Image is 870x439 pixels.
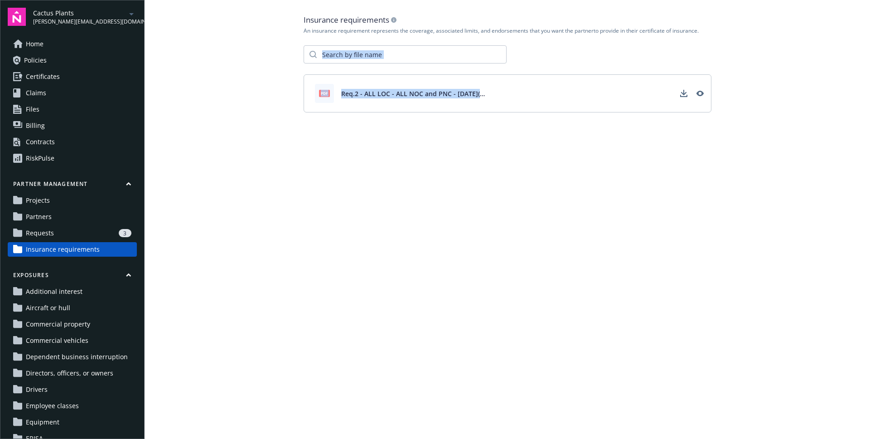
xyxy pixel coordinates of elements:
[26,366,113,380] span: Directors, officers, or owners
[677,86,691,101] a: Download
[8,8,26,26] img: navigator-logo.svg
[8,135,137,149] a: Contracts
[8,350,137,364] a: Dependent business interruption
[8,69,137,84] a: Certificates
[26,317,90,332] span: Commercial property
[304,27,711,34] div: An insurance requirement represents the coverage, associated limits, and endorsements that you wa...
[8,180,137,191] button: Partner management
[8,366,137,380] a: Directors, officers, or owners
[26,102,39,117] span: Files
[26,415,59,429] span: Equipment
[8,210,137,224] a: Partners
[8,53,137,68] a: Policies
[8,317,137,332] a: Commercial property
[304,15,711,25] div: Insurance requirements
[341,89,486,98] span: Req.2 - ALL LOC - ALL NOC and PNC - Apr 29(Demo)
[33,8,126,18] span: Cactus Plants
[24,53,47,68] span: Policies
[8,226,137,240] a: Requests3
[26,69,60,84] span: Certificates
[26,350,128,364] span: Dependent business interruption
[33,18,126,26] span: [PERSON_NAME][EMAIL_ADDRESS][DOMAIN_NAME]
[26,193,50,208] span: Projects
[8,37,137,51] a: Home
[26,301,70,315] span: Aircraft or hull
[8,271,137,283] button: Exposures
[26,151,54,166] div: RiskPulse
[8,284,137,299] a: Additional interest
[26,399,79,413] span: Employee classes
[26,226,54,240] span: Requests
[319,90,330,97] span: pdf
[8,151,137,166] a: RiskPulse
[8,382,137,397] a: Drivers
[26,284,82,299] span: Additional interest
[8,242,137,257] a: Insurance requirements
[119,229,131,237] div: 3
[8,399,137,413] a: Employee classes
[26,118,45,133] span: Billing
[8,333,137,348] a: Commercial vehicles
[26,37,43,51] span: Home
[33,8,137,26] button: Cactus Plants[PERSON_NAME][EMAIL_ADDRESS][DOMAIN_NAME]arrowDropDown
[26,210,52,224] span: Partners
[8,118,137,133] a: Billing
[126,8,137,19] a: arrowDropDown
[309,51,317,58] svg: Search
[8,86,137,100] a: Claims
[8,415,137,429] a: Equipment
[693,86,707,101] a: View
[8,102,137,117] a: Files
[8,193,137,208] a: Projects
[26,135,55,149] div: Contracts
[317,46,506,63] input: Search by file name
[26,242,100,257] span: Insurance requirements
[26,333,88,348] span: Commercial vehicles
[26,86,46,100] span: Claims
[8,301,137,315] a: Aircraft or hull
[26,382,48,397] span: Drivers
